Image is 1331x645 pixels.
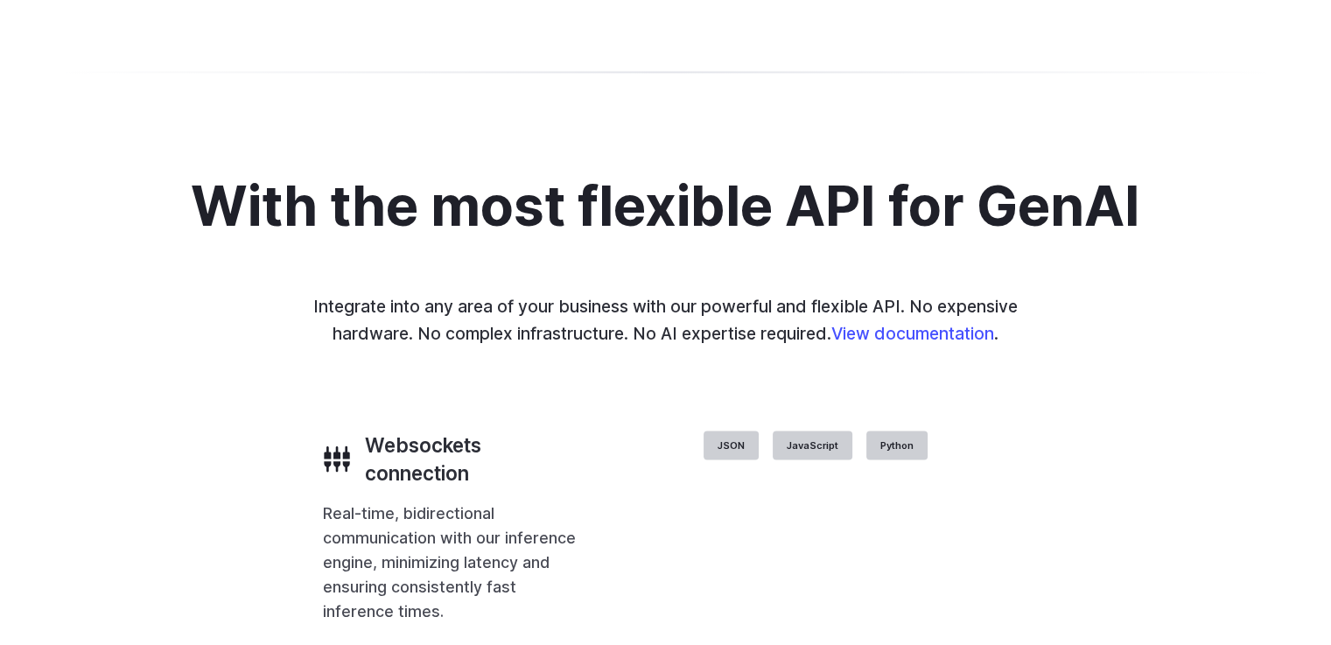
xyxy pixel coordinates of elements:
[365,431,580,487] h3: Websockets connection
[831,323,994,344] a: View documentation
[302,293,1030,347] p: Integrate into any area of your business with our powerful and flexible API. No expensive hardwar...
[866,431,928,461] label: Python
[704,431,759,461] label: JSON
[191,177,1140,237] h2: With the most flexible API for GenAI
[773,431,852,461] label: JavaScript
[323,501,580,625] p: Real-time, bidirectional communication with our inference engine, minimizing latency and ensuring...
